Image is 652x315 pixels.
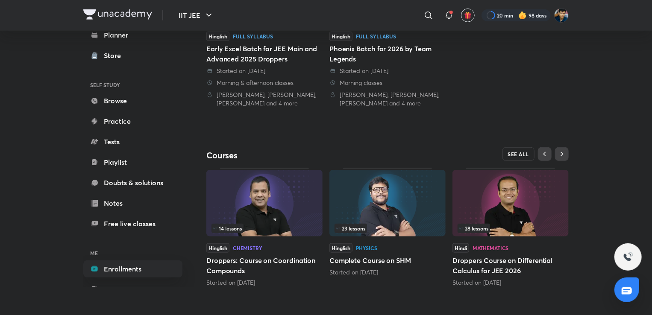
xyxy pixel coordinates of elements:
[83,133,182,150] a: Tests
[459,226,488,231] span: 28 lessons
[518,11,527,20] img: streak
[83,26,182,44] a: Planner
[83,260,182,277] a: Enrollments
[211,224,317,233] div: infocontainer
[206,90,323,108] div: Vineet Loomba, Pankaj Singh, Neeraj Kumar Chaudhary and 4 more
[83,154,182,171] a: Playlist
[356,245,377,251] div: Physics
[211,224,317,233] div: left
[458,224,564,233] div: infosection
[83,174,182,191] a: Doubts & solutions
[464,12,472,19] img: avatar
[329,243,352,253] span: Hinglish
[452,243,469,253] span: Hindi
[233,245,262,251] div: Chemistry
[206,278,323,287] div: Started on Aug 8
[83,47,182,64] a: Store
[508,151,529,157] span: SEE ALL
[173,7,219,24] button: IIT JEE
[458,224,564,233] div: infocontainer
[206,67,323,75] div: Started on 14 Mar 2024
[329,170,446,236] img: Thumbnail
[335,224,441,233] div: infosection
[233,34,273,39] div: Full Syllabus
[452,255,569,276] h5: Droppers Course on Differential Calculus for JEE 2026
[473,245,509,251] div: Mathematics
[83,9,152,22] a: Company Logo
[206,32,229,41] span: Hinglish
[336,226,365,231] span: 23 lessons
[206,150,388,161] h4: Courses
[458,224,564,233] div: left
[206,243,229,253] span: Hinglish
[206,255,323,276] h5: Droppers: Course on Coordination Compounds
[206,168,323,286] div: Droppers: Course on Coordination Compounds
[83,78,182,92] h6: SELF STUDY
[554,8,569,23] img: SHREYANSH GUPTA
[329,268,446,277] div: Started on Aug 11
[452,278,569,287] div: Started on Aug 1
[83,215,182,232] a: Free live classes
[213,226,242,231] span: 14 lessons
[329,168,446,276] div: Complete Course on SHM
[206,79,323,87] div: Morning & afternoon classes
[502,147,535,161] button: SEE ALL
[329,79,446,87] div: Morning classes
[83,246,182,260] h6: ME
[211,224,317,233] div: infosection
[356,34,396,39] div: Full Syllabus
[452,168,569,286] div: Droppers Course on Differential Calculus for JEE 2026
[206,170,323,236] img: Thumbnail
[83,281,182,298] a: Saved
[452,170,569,236] img: Thumbnail
[83,195,182,212] a: Notes
[329,67,446,75] div: Started on 11 Apr 2025
[329,32,352,41] span: Hinglish
[83,92,182,109] a: Browse
[329,255,446,265] h5: Complete Course on SHM
[329,90,446,108] div: Vineet Loomba, Brijesh Jindal, Pankaj Singh and 4 more
[461,9,475,22] button: avatar
[83,113,182,130] a: Practice
[83,9,152,20] img: Company Logo
[329,44,446,64] div: Phoenix Batch for 2026 by Team Legends
[104,50,126,61] div: Store
[206,44,323,64] div: Early Excel Batch for JEE Main and Advanced 2025 Droppers
[623,252,633,262] img: ttu
[335,224,441,233] div: infocontainer
[335,224,441,233] div: left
